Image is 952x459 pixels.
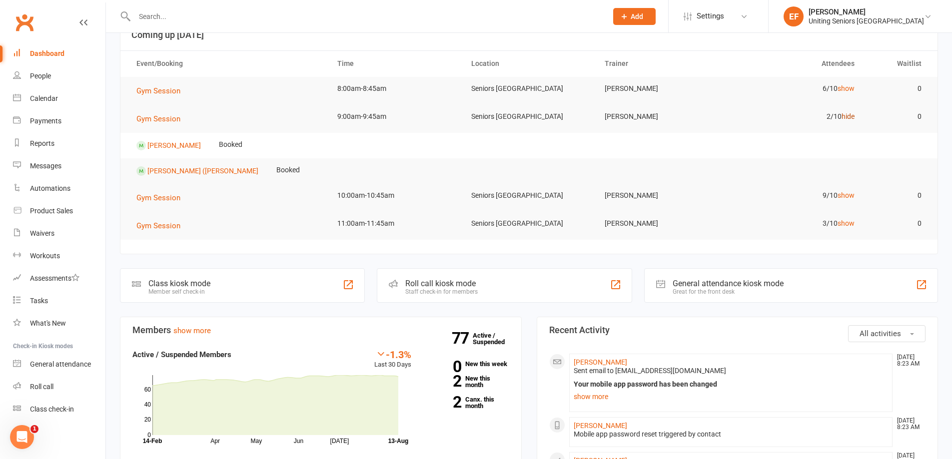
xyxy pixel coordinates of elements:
a: 0New this week [426,361,509,367]
div: [PERSON_NAME] [809,7,924,16]
span: Gym Session [136,86,180,95]
button: Gym Session [136,85,187,97]
td: 3/10 [730,212,864,235]
a: Waivers [13,222,105,245]
button: Gym Session [136,113,187,125]
div: Member self check-in [148,288,210,295]
div: EF [784,6,804,26]
a: [PERSON_NAME] [147,141,201,149]
span: Settings [697,5,724,27]
strong: 77 [452,331,473,346]
div: Mobile app password reset triggered by contact [574,430,889,439]
a: Workouts [13,245,105,267]
td: [PERSON_NAME] [596,184,730,207]
a: Product Sales [13,200,105,222]
th: Location [462,51,596,76]
td: [PERSON_NAME] [596,105,730,128]
a: Automations [13,177,105,200]
div: Your mobile app password has been changed [574,380,889,389]
a: 2Canx. this month [426,396,509,409]
div: Messages [30,162,61,170]
a: Dashboard [13,42,105,65]
h3: Recent Activity [549,325,926,335]
th: Trainer [596,51,730,76]
div: Tasks [30,297,48,305]
td: [PERSON_NAME] [596,212,730,235]
div: Last 30 Days [374,349,411,370]
div: Dashboard [30,49,64,57]
span: Add [631,12,643,20]
a: Clubworx [12,10,37,35]
td: 9/10 [730,184,864,207]
td: Seniors [GEOGRAPHIC_DATA] [462,212,596,235]
td: 10:00am-10:45am [328,184,462,207]
a: 2New this month [426,375,509,388]
td: Seniors [GEOGRAPHIC_DATA] [462,105,596,128]
td: [PERSON_NAME] [596,77,730,100]
a: hide [842,112,855,120]
button: All activities [848,325,926,342]
div: Reports [30,139,54,147]
div: Roll call kiosk mode [405,279,478,288]
td: 0 [864,77,931,100]
button: Gym Session [136,192,187,204]
div: What's New [30,319,66,327]
div: General attendance [30,360,91,368]
span: Gym Session [136,221,180,230]
time: [DATE] 8:23 AM [892,418,925,431]
div: Assessments [30,274,79,282]
div: Great for the front desk [673,288,784,295]
a: 77Active / Suspended [473,325,517,353]
td: 0 [864,212,931,235]
button: Add [613,8,656,25]
strong: 2 [426,395,461,410]
th: Time [328,51,462,76]
div: Payments [30,117,61,125]
a: [PERSON_NAME] [574,358,627,366]
th: Waitlist [864,51,931,76]
div: Class kiosk mode [148,279,210,288]
div: Automations [30,184,70,192]
td: Booked [210,133,251,156]
iframe: Intercom live chat [10,425,34,449]
td: 2/10 [730,105,864,128]
a: Assessments [13,267,105,290]
div: Workouts [30,252,60,260]
a: [PERSON_NAME] ([PERSON_NAME] [147,166,258,174]
button: Gym Session [136,220,187,232]
div: Product Sales [30,207,73,215]
td: 8:00am-8:45am [328,77,462,100]
h3: Members [132,325,509,335]
a: Messages [13,155,105,177]
h3: Coming up [DATE] [131,30,927,40]
div: Uniting Seniors [GEOGRAPHIC_DATA] [809,16,924,25]
a: show [838,219,855,227]
strong: 0 [426,359,461,374]
strong: 2 [426,374,461,389]
a: Calendar [13,87,105,110]
a: General attendance kiosk mode [13,353,105,376]
td: 11:00am-11:45am [328,212,462,235]
span: Gym Session [136,193,180,202]
th: Attendees [730,51,864,76]
a: Tasks [13,290,105,312]
strong: Active / Suspended Members [132,350,231,359]
a: show [838,84,855,92]
a: Payments [13,110,105,132]
td: Seniors [GEOGRAPHIC_DATA] [462,184,596,207]
a: What's New [13,312,105,335]
div: Staff check-in for members [405,288,478,295]
a: [PERSON_NAME] [574,422,627,430]
input: Search... [131,9,600,23]
div: Waivers [30,229,54,237]
a: Class kiosk mode [13,398,105,421]
a: show more [574,390,889,404]
span: Gym Session [136,114,180,123]
span: All activities [860,329,901,338]
a: Roll call [13,376,105,398]
div: -1.3% [374,349,411,360]
a: show [838,191,855,199]
div: General attendance kiosk mode [673,279,784,288]
div: Calendar [30,94,58,102]
td: Seniors [GEOGRAPHIC_DATA] [462,77,596,100]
